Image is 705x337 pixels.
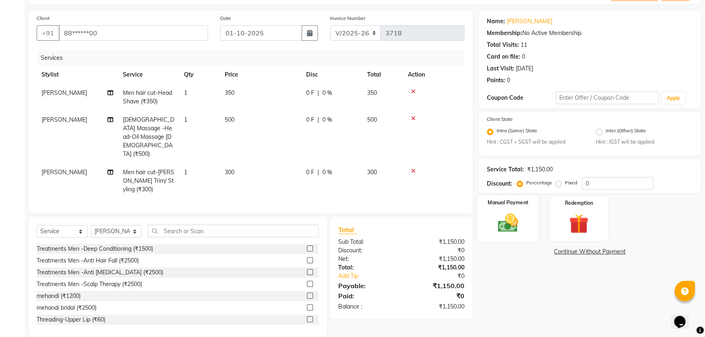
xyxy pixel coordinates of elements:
img: _gift.svg [563,212,595,236]
label: Invoice Number [330,15,366,22]
span: 350 [367,89,377,96]
div: Payable: [332,281,401,291]
div: ₹0 [413,272,471,280]
div: Total: [332,263,401,272]
div: ₹0 [401,291,471,301]
label: Inter (Other) State [606,127,646,137]
th: Disc [301,66,362,84]
div: ₹1,150.00 [401,238,471,246]
span: Total [338,225,357,234]
label: Percentage [526,179,552,186]
a: Continue Without Payment [480,247,699,256]
a: [PERSON_NAME] [507,17,552,26]
div: Treatments Men -Anti [MEDICAL_DATA] (₹2500) [37,268,163,277]
div: Discount: [487,179,512,188]
div: Paid: [332,291,401,301]
div: ₹0 [401,246,471,255]
span: [PERSON_NAME] [42,168,87,176]
th: Qty [179,66,220,84]
label: Client State [487,116,513,123]
label: Redemption [565,199,593,207]
span: 1 [184,89,187,96]
div: Card on file: [487,53,520,61]
th: Total [362,66,403,84]
span: Men hair cut-[PERSON_NAME] Trim/ Styling (₹300) [123,168,174,193]
span: 0 F [306,89,314,97]
div: Treatments Men -Scalp Therapy (₹2500) [37,280,142,289]
div: 0 [522,53,525,61]
span: 0 F [306,168,314,177]
span: 500 [367,116,377,123]
span: 300 [367,168,377,176]
div: Membership: [487,29,522,37]
span: Men hair cut-Head Shave (₹350) [123,89,172,105]
input: Search or Scan [148,225,319,237]
div: ₹1,150.00 [401,281,471,291]
th: Price [220,66,301,84]
div: 11 [521,41,527,49]
span: [PERSON_NAME] [42,116,87,123]
small: Hint : IGST will be applied [596,138,693,146]
span: 0 % [322,89,332,97]
iframe: chat widget [671,304,697,329]
div: mehandi bridal (₹2500) [37,304,96,312]
span: 1 [184,168,187,176]
button: Apply [662,92,685,104]
span: 500 [225,116,234,123]
div: Sub Total: [332,238,401,246]
div: Treatments Men -Deep Conditioning (₹1500) [37,245,153,253]
th: Service [118,66,179,84]
div: Coupon Code [487,94,556,102]
div: Last Visit: [487,64,514,73]
label: Manual Payment [488,199,528,207]
div: Services [37,50,471,66]
div: Treatments Men -Anti Hair Fall (₹2500) [37,256,139,265]
a: Add Tip [332,272,413,280]
span: [PERSON_NAME] [42,89,87,96]
div: [DATE] [516,64,533,73]
span: | [317,116,319,124]
div: No Active Membership [487,29,693,37]
div: Name: [487,17,505,26]
span: 300 [225,168,234,176]
div: Threading-Upper Lip (₹60) [37,315,105,324]
button: +91 [37,25,59,41]
span: 1 [184,116,187,123]
span: 350 [225,89,234,96]
div: Service Total: [487,165,524,174]
th: Action [403,66,464,84]
label: Fixed [565,179,577,186]
span: [DEMOGRAPHIC_DATA] Massage -Head-Oil Massage [DEMOGRAPHIC_DATA] (₹500) [123,116,174,158]
div: Net: [332,255,401,263]
div: Discount: [332,246,401,255]
div: mehandi (₹1200) [37,292,81,300]
input: Search by Name/Mobile/Email/Code [59,25,208,41]
span: 0 % [322,116,332,124]
label: Date [220,15,231,22]
span: 0 % [322,168,332,177]
label: Intra (Same) State [497,127,537,137]
div: Points: [487,76,505,85]
input: Enter Offer / Coupon Code [556,92,659,104]
span: 0 F [306,116,314,124]
div: ₹1,150.00 [401,302,471,311]
div: ₹1,150.00 [527,165,553,174]
div: ₹1,150.00 [401,255,471,263]
div: ₹1,150.00 [401,263,471,272]
label: Client [37,15,50,22]
span: | [317,89,319,97]
div: 0 [507,76,510,85]
th: Stylist [37,66,118,84]
img: _cash.svg [492,212,525,235]
div: Balance : [332,302,401,311]
span: | [317,168,319,177]
div: Total Visits: [487,41,519,49]
small: Hint : CGST + SGST will be applied [487,138,584,146]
